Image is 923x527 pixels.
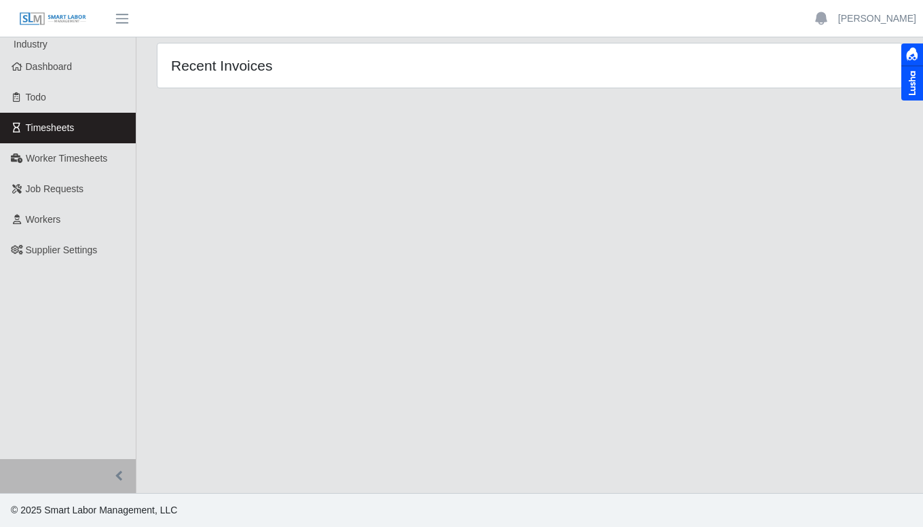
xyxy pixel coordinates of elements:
[26,122,75,133] span: Timesheets
[26,214,61,225] span: Workers
[26,92,46,103] span: Todo
[26,244,98,255] span: Supplier Settings
[26,183,84,194] span: Job Requests
[171,57,458,74] h4: Recent Invoices
[14,39,48,50] span: Industry
[19,12,87,26] img: SLM Logo
[838,12,916,26] a: [PERSON_NAME]
[26,153,107,164] span: Worker Timesheets
[26,61,73,72] span: Dashboard
[11,505,177,515] span: © 2025 Smart Labor Management, LLC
